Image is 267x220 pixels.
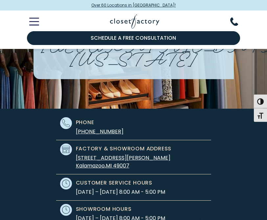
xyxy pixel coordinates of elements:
[254,95,267,108] button: Toggle High Contrast
[76,145,172,153] span: Factory & Showroom Address
[76,206,132,213] span: Showroom Hours
[76,154,170,162] span: [STREET_ADDRESS][PERSON_NAME]
[254,108,267,122] button: Toggle Font size
[230,17,246,26] button: Phone Number
[27,31,240,45] a: Schedule a Free Consultation
[76,154,170,170] a: [STREET_ADDRESS][PERSON_NAME] Kalamazoo,MI 49007
[76,119,94,127] span: Phone
[110,14,159,29] img: Closet Factory Logo
[76,179,153,187] span: Customer Service Hours
[91,2,176,8] span: Over 60 Locations in [GEOGRAPHIC_DATA]!
[76,128,123,136] a: [PHONE_NUMBER]
[76,188,165,196] span: [DATE] – [DATE] 8:00 AM - 5:00 PM
[106,162,112,170] span: MI
[76,162,105,170] span: Kalamazoo
[21,18,39,26] button: Toggle Mobile Menu
[113,162,129,170] span: 49007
